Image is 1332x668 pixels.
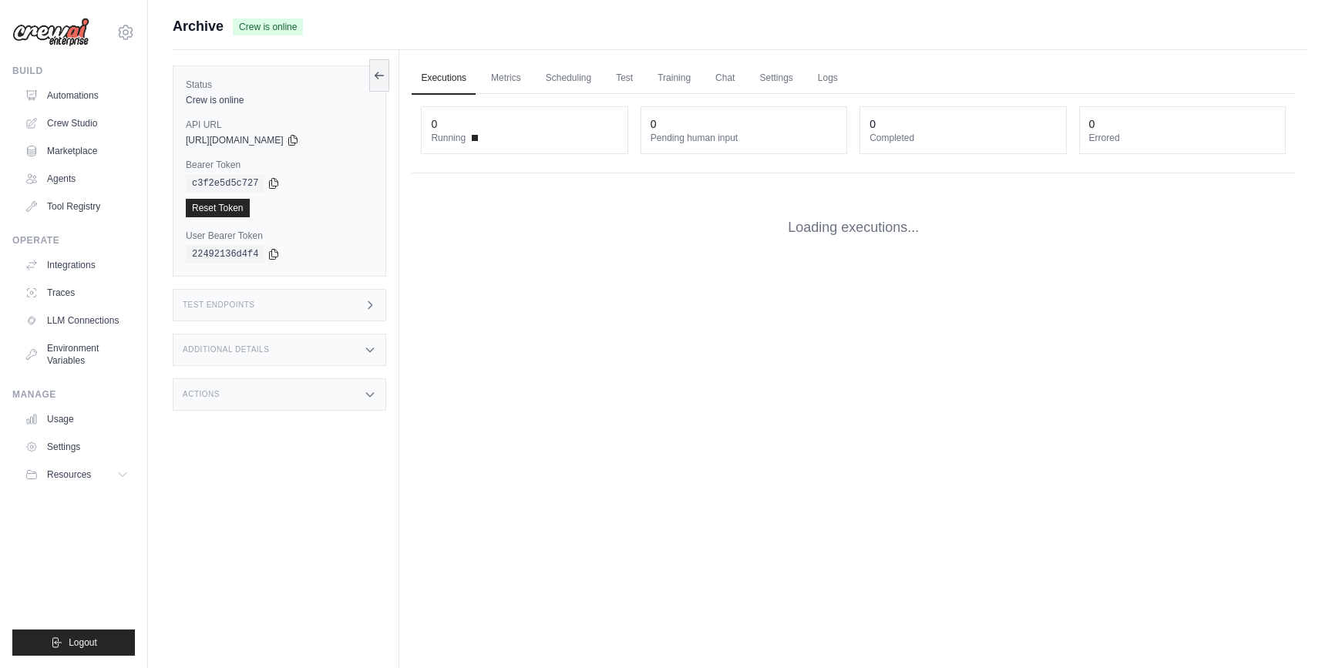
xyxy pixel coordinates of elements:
a: Marketplace [18,139,135,163]
label: User Bearer Token [186,230,373,242]
a: Logs [809,62,847,95]
a: Executions [412,62,476,95]
a: Usage [18,407,135,431]
label: Bearer Token [186,159,373,171]
span: Crew is online [233,18,303,35]
span: Running [431,132,466,144]
h3: Test Endpoints [183,300,255,310]
div: 0 [869,116,876,132]
a: Automations [18,83,135,108]
span: [URL][DOMAIN_NAME] [186,134,284,146]
a: LLM Connections [18,308,135,333]
a: Crew Studio [18,111,135,136]
dt: Completed [869,132,1056,144]
div: Crew is online [186,94,373,106]
span: Resources [47,468,91,481]
a: Settings [18,435,135,459]
div: 0 [1089,116,1095,132]
a: Tool Registry [18,194,135,219]
a: Traces [18,280,135,305]
div: 0 [431,116,437,132]
a: Chat [706,62,744,95]
a: Training [648,62,700,95]
a: Environment Variables [18,336,135,373]
code: 22492136d4f4 [186,245,264,264]
span: Archive [173,15,224,37]
code: c3f2e5d5c727 [186,174,264,193]
a: Metrics [482,62,530,95]
a: Integrations [18,253,135,277]
dt: Errored [1089,132,1276,144]
label: API URL [186,119,373,131]
a: Agents [18,166,135,191]
div: Manage [12,388,135,401]
a: Settings [750,62,802,95]
img: Logo [12,18,89,47]
div: 0 [651,116,657,132]
div: Build [12,65,135,77]
h3: Actions [183,390,220,399]
a: Test [607,62,642,95]
button: Get Support [1225,15,1307,37]
span: Logout [69,636,97,649]
a: Reset Token [186,199,250,217]
button: Logout [12,629,135,656]
h3: Additional Details [183,345,269,354]
div: Operate [12,234,135,247]
div: Loading executions... [412,192,1295,264]
button: Resources [18,462,135,487]
a: Scheduling [536,62,600,95]
label: Status [186,79,373,91]
dt: Pending human input [651,132,837,144]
